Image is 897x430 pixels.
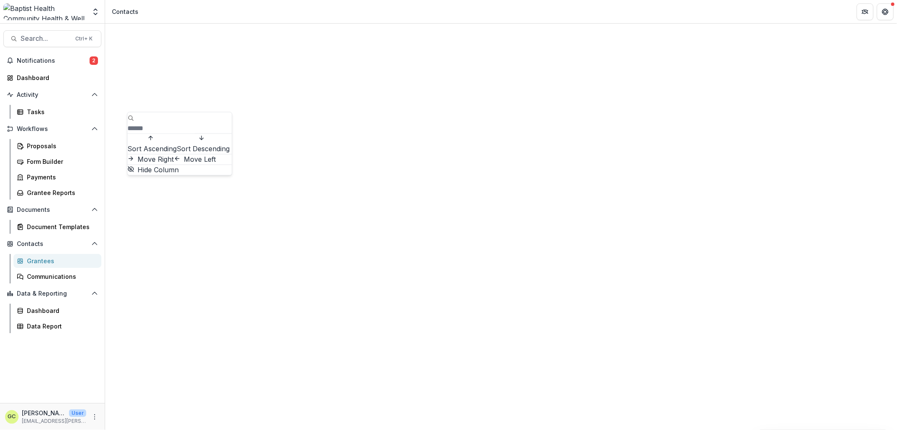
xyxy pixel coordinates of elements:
span: Search... [21,35,70,43]
a: Dashboard [3,71,101,85]
span: Sort Descending [177,144,230,154]
button: More [90,412,100,422]
div: Data Report [27,322,95,331]
button: Get Help [877,3,894,20]
button: Partners [857,3,873,20]
div: Dashboard [27,306,95,315]
a: Data Report [13,319,101,333]
a: Payments [13,170,101,184]
span: Activity [17,91,88,99]
span: Notifications [17,57,90,64]
a: Grantees [13,254,101,268]
button: Notifications2 [3,54,101,67]
button: Sort Ascending [127,134,177,154]
button: Open Documents [3,203,101,216]
div: Proposals [27,142,95,150]
div: Form Builder [27,157,95,166]
button: Open Workflows [3,122,101,136]
div: Grantees [27,256,95,265]
button: Move Right [127,155,174,165]
a: Form Builder [13,155,101,168]
span: 2 [90,56,98,65]
div: Glenwood Charles [8,414,16,419]
a: Communications [13,270,101,283]
button: Open Activity [3,88,101,101]
button: Open Data & Reporting [3,287,101,300]
button: Hide Column [127,165,179,175]
button: Search... [3,30,101,47]
a: Document Templates [13,220,101,234]
button: Move Left [174,155,216,165]
div: Payments [27,173,95,182]
span: Documents [17,206,88,214]
img: Baptist Health Community Health & Well Being logo [3,3,86,20]
div: Tasks [27,107,95,116]
div: Dashboard [17,73,95,82]
a: Tasks [13,105,101,119]
span: Sort Ascending [127,144,177,154]
button: Open Contacts [3,237,101,251]
div: Document Templates [27,222,95,231]
div: Communications [27,272,95,281]
p: [PERSON_NAME] [22,409,66,417]
a: Grantee Reports [13,186,101,200]
span: Workflows [17,126,88,133]
span: Data & Reporting [17,290,88,297]
div: Grantee Reports [27,188,95,197]
p: User [69,409,86,417]
div: Ctrl + K [74,34,94,43]
span: Contacts [17,240,88,248]
p: [EMAIL_ADDRESS][PERSON_NAME][DOMAIN_NAME] [22,417,86,425]
a: Proposals [13,139,101,153]
button: Open entity switcher [90,3,101,20]
button: Sort Descending [177,134,230,154]
a: Dashboard [13,304,101,318]
nav: breadcrumb [108,5,142,18]
div: Contacts [112,7,138,16]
